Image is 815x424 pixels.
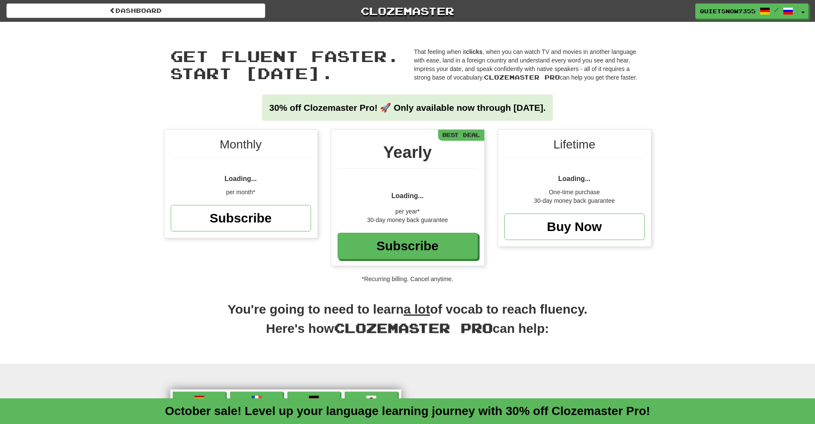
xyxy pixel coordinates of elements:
div: 30-day money back guarantee [504,196,645,205]
div: Best Deal [438,130,484,140]
a: Dashboard [6,3,265,18]
div: Yearly [338,140,478,169]
u: a lot [404,302,430,316]
a: QuietSnow7355 / [695,3,798,19]
a: October sale! Level up your language learning journey with 30% off Clozemaster Pro! [165,404,650,418]
h2: You're going to need to learn of vocab to reach fluency. Here's how can help: [164,300,652,347]
div: Lifetime [504,136,645,158]
div: Monthly [171,136,311,158]
span: Loading... [558,175,591,182]
span: Loading... [391,192,424,199]
strong: clicks [466,48,483,55]
span: Clozemaster Pro [484,74,560,81]
strong: 30% off Clozemaster Pro! 🚀 Only available now through [DATE]. [269,103,545,113]
div: per month* [171,188,311,196]
span: Clozemaster Pro [334,320,493,335]
span: / [774,7,779,13]
span: Loading... [225,175,257,182]
a: Subscribe [338,233,478,259]
a: Buy Now [504,213,645,240]
a: Subscribe [171,205,311,231]
p: That feeling when it , when you can watch TV and movies in another language with ease, land in a ... [414,47,645,82]
div: One-time purchase [504,188,645,196]
div: 30-day money back guarantee [338,216,478,224]
span: Get fluent faster. Start [DATE]. [170,47,400,82]
div: per year* [338,207,478,216]
a: Clozemaster [278,3,537,18]
span: QuietSnow7355 [700,7,756,15]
